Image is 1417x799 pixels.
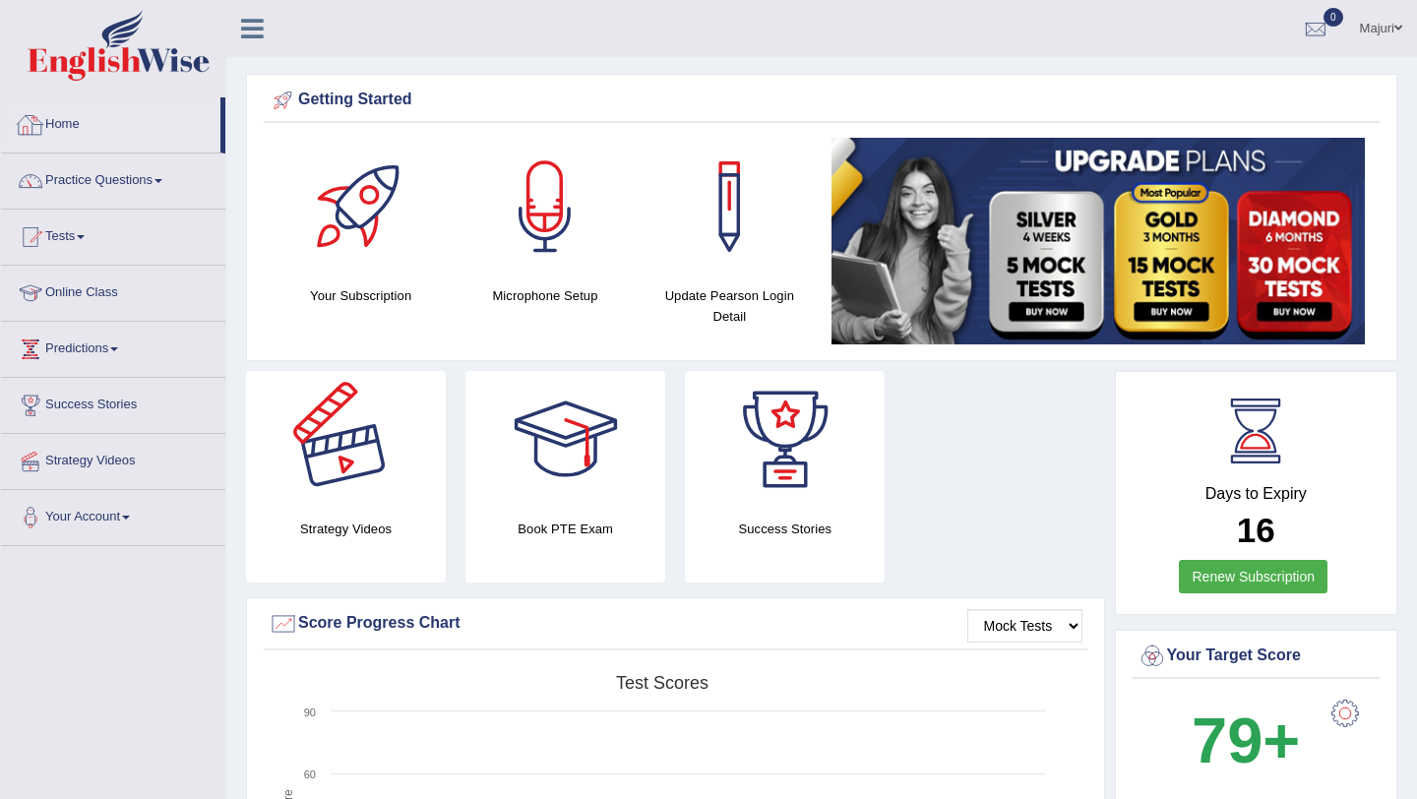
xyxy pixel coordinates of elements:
[278,285,443,306] h4: Your Subscription
[304,768,316,780] text: 60
[616,673,708,693] tspan: Test scores
[269,609,1082,639] div: Score Progress Chart
[1,266,225,315] a: Online Class
[1,97,220,147] a: Home
[1,378,225,427] a: Success Stories
[465,519,665,539] h4: Book PTE Exam
[1138,642,1376,671] div: Your Target Score
[832,138,1365,344] img: small5.jpg
[1237,511,1275,549] b: 16
[647,285,812,327] h4: Update Pearson Login Detail
[1,434,225,483] a: Strategy Videos
[1138,485,1376,503] h4: Days to Expiry
[1,154,225,203] a: Practice Questions
[246,519,446,539] h4: Strategy Videos
[1,490,225,539] a: Your Account
[1324,8,1343,27] span: 0
[269,86,1375,115] div: Getting Started
[1,322,225,371] a: Predictions
[1192,705,1300,776] b: 79+
[462,285,627,306] h4: Microphone Setup
[304,707,316,718] text: 90
[1179,560,1327,593] a: Renew Subscription
[685,519,885,539] h4: Success Stories
[1,210,225,259] a: Tests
